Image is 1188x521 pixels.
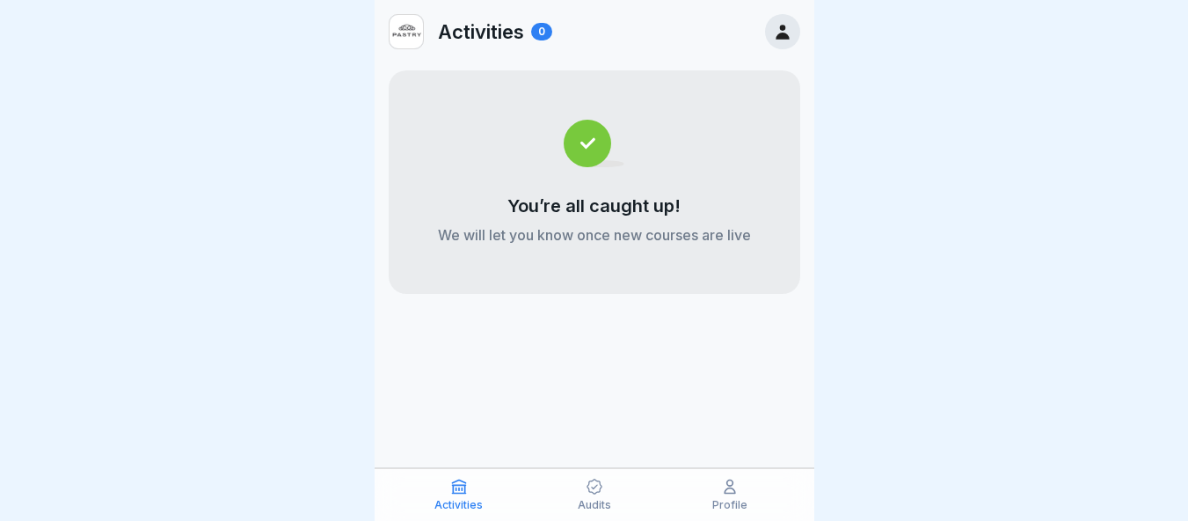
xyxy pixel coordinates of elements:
[712,499,747,511] p: Profile
[531,23,552,40] div: 0
[438,20,524,43] p: Activities
[507,195,681,216] p: You’re all caught up!
[438,225,751,245] p: We will let you know once new courses are live
[564,120,624,167] img: completed.svg
[578,499,611,511] p: Audits
[390,15,423,48] img: iul5qwversj33u15y8qp7nzo.png
[434,499,483,511] p: Activities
